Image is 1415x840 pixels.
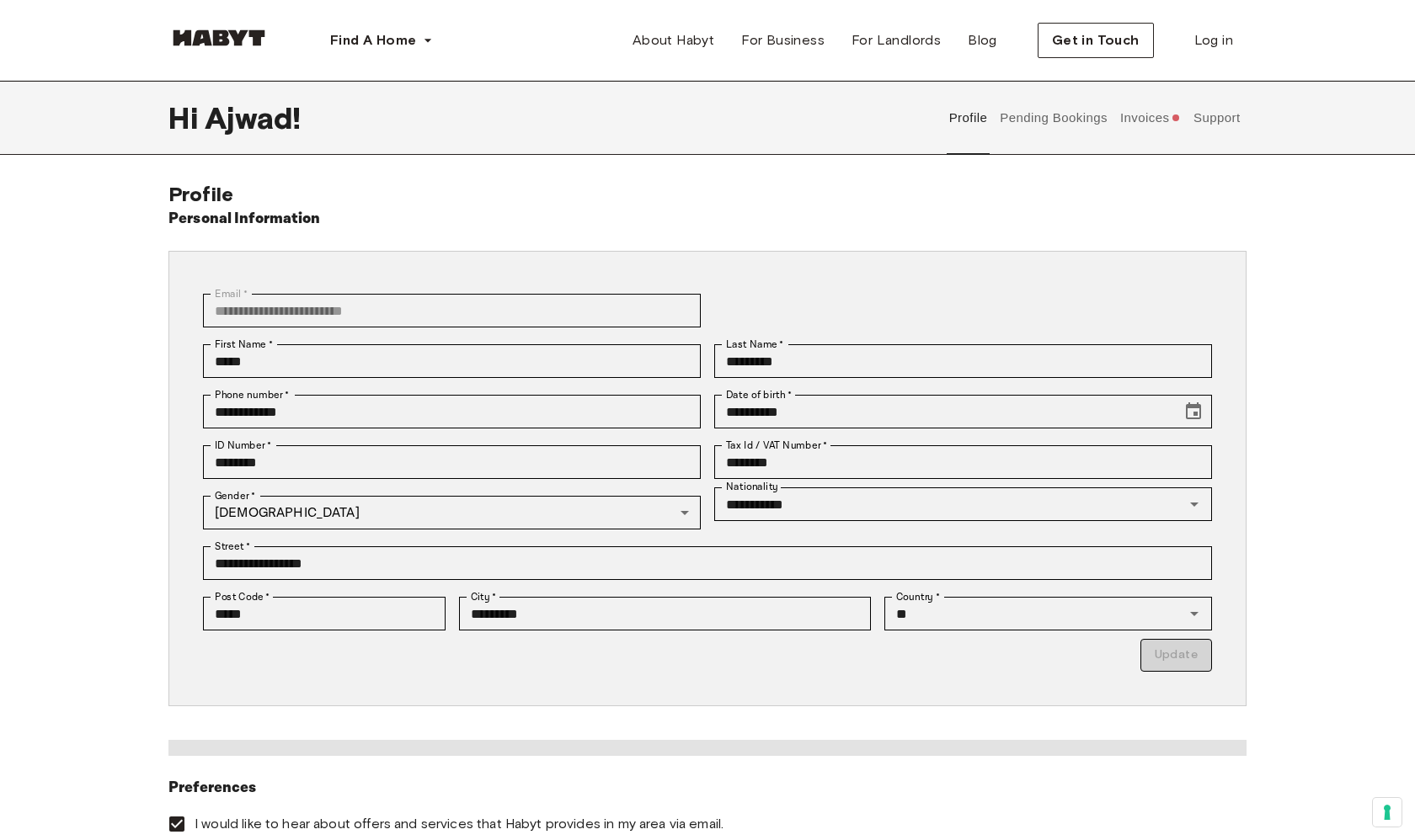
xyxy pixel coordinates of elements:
[471,589,497,604] label: City
[954,24,1011,57] a: Blog
[1183,602,1206,625] button: Open
[215,286,248,301] label: Email
[330,30,416,51] span: Find A Home
[168,100,205,136] span: Hi
[203,496,701,529] div: [DEMOGRAPHIC_DATA]
[168,207,321,231] h6: Personal Information
[195,815,724,833] span: I would like to hear about offers and services that Habyt provides in my area via email.
[168,29,270,46] img: Habyt
[215,438,271,453] label: ID Number
[1183,492,1206,516] button: Open
[741,30,825,51] span: For Business
[215,337,273,352] label: First Name
[726,387,792,402] label: Date of birth
[998,81,1110,155] button: Pending Bookings
[1177,395,1210,428] button: Choose date, selected date is Apr 12, 2001
[215,589,270,604] label: Post Code
[838,24,954,57] a: For Landlords
[168,776,1247,800] h6: Preferences
[215,539,250,554] label: Street
[205,100,301,136] span: Ajwad !
[168,182,233,206] span: Profile
[942,81,1247,155] div: user profile tabs
[1194,30,1233,51] span: Log in
[968,30,997,51] span: Blog
[1191,81,1242,155] button: Support
[215,387,290,402] label: Phone number
[317,24,446,57] button: Find A Home
[726,480,778,494] label: Nationality
[1038,23,1154,58] button: Get in Touch
[896,589,940,604] label: Country
[215,488,255,503] label: Gender
[619,24,728,57] a: About Habyt
[1373,798,1402,827] button: Your consent preferences for tracking technologies
[203,294,701,327] div: You can't change your email address at the moment. Please reach out to customer support in case y...
[728,24,838,57] a: For Business
[1118,81,1183,155] button: Invoices
[633,30,714,51] span: About Habyt
[852,30,941,51] span: For Landlords
[726,438,827,453] label: Tax Id / VAT Number
[726,337,784,352] label: Last Name
[1052,30,1140,51] span: Get in Touch
[947,81,990,155] button: Profile
[1181,24,1247,57] a: Log in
